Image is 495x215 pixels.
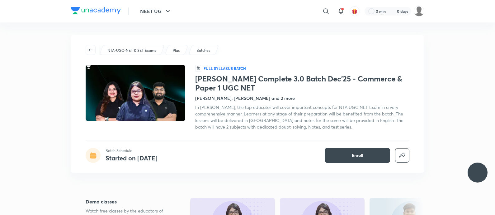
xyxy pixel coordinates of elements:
span: Enroll [352,152,363,159]
img: ttu [474,169,481,176]
button: Enroll [325,148,390,163]
p: Full Syllabus Batch [204,66,246,71]
h4: Started on [DATE] [106,154,158,162]
button: avatar [350,6,360,16]
h1: [PERSON_NAME] Complete 3.0 Batch Dec'25 - Commerce & Paper 1 UGC NET [195,74,409,92]
img: Preeti patil [414,6,424,17]
a: Plus [172,48,181,53]
p: Batch Schedule [106,148,158,154]
img: Company Logo [71,7,121,14]
img: streak [389,8,396,14]
h4: [PERSON_NAME], [PERSON_NAME] and 2 more [195,95,295,101]
h5: Demo classes [86,198,170,205]
p: NTA-UGC-NET & SET Exams [107,48,156,53]
img: avatar [352,8,357,14]
p: Plus [173,48,180,53]
a: Batches [196,48,211,53]
a: Company Logo [71,7,121,16]
a: NTA-UGC-NET & SET Exams [106,48,157,53]
p: Batches [196,48,210,53]
img: Thumbnail [85,64,186,122]
span: In [PERSON_NAME], the top educator will cover important concepts for NTA UGC NET Exam in a very c... [195,104,403,130]
span: हि [195,65,201,72]
button: NEET UG [136,5,175,17]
